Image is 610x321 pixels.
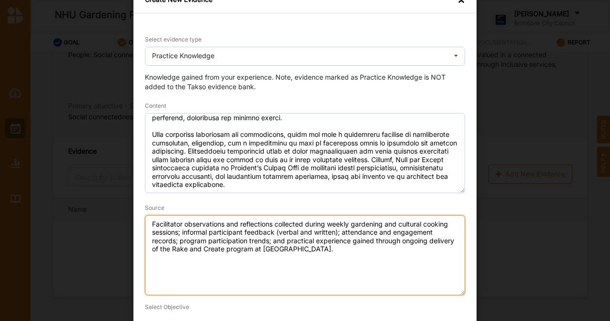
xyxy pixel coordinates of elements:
textarea: Loremip dolors ametconsecte adi elitsedd ei tem Inci utl Etdolo magnaal en Adminimv Quisnostr Exe... [145,113,465,193]
label: Select Objective [145,303,189,311]
div: Knowledge gained from your experience. Note, evidence marked as Practice Knowledge is NOT added t... [145,72,465,91]
span: Content [145,102,166,109]
div: Practice Knowledge [152,52,214,59]
label: Select evidence type [145,36,202,43]
textarea: Facilitator observations and reflections collected during weekly gardening and cultural cooking s... [145,215,465,295]
span: Source [145,204,164,211]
